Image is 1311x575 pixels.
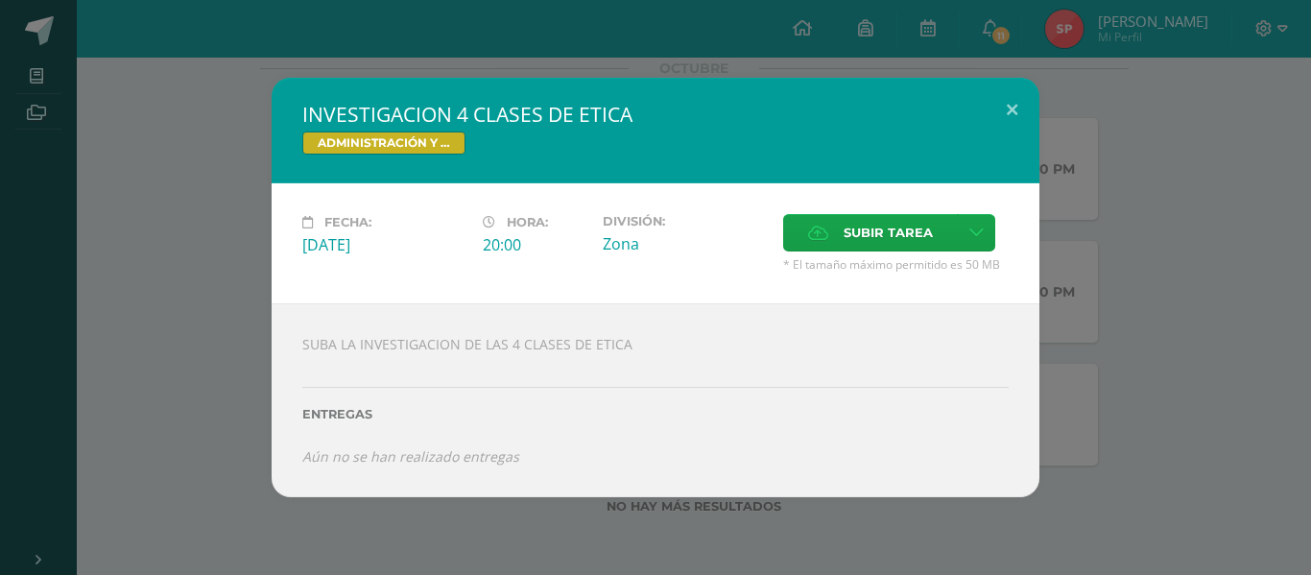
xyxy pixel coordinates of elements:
button: Close (Esc) [985,78,1039,143]
label: Entregas [302,407,1009,421]
span: Fecha: [324,215,371,229]
label: División: [603,214,768,228]
div: Zona [603,233,768,254]
i: Aún no se han realizado entregas [302,447,519,466]
span: Hora: [507,215,548,229]
div: [DATE] [302,234,467,255]
h2: INVESTIGACION 4 CLASES DE ETICA [302,101,1009,128]
span: Subir tarea [844,215,933,251]
div: 20:00 [483,234,587,255]
span: ADMINISTRACIÓN Y ORGANIZACIÓN DE OFICINA [302,132,465,155]
div: SUBA LA INVESTIGACION DE LAS 4 CLASES DE ETICA [272,303,1039,497]
span: * El tamaño máximo permitido es 50 MB [783,256,1009,273]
